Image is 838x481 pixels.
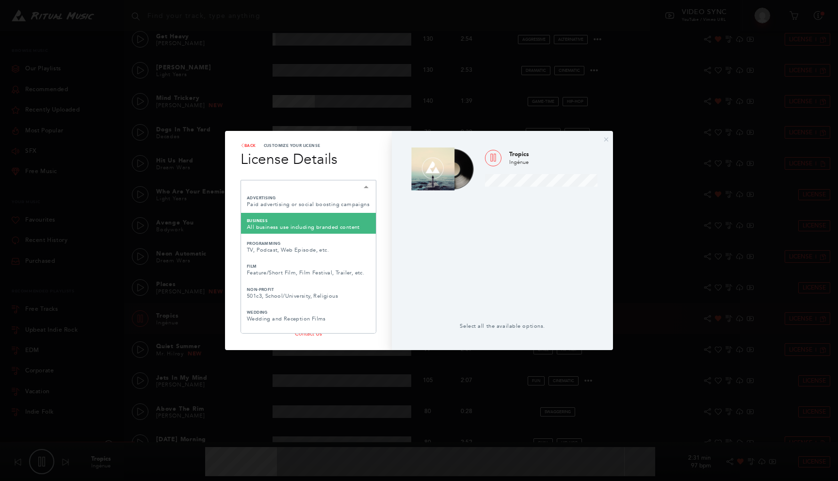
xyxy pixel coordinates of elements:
[247,240,370,247] span: Programming
[247,194,370,202] span: Advertising
[509,150,597,159] p: Tropics
[247,247,370,253] span: TV, Podcast, Web Episode, etc.
[509,159,597,167] p: Ingénue
[247,316,370,321] span: Wedding and Reception Films
[241,148,376,170] h3: License Details
[603,135,609,144] button: ×
[247,262,370,270] span: Film
[247,331,370,339] span: Personal
[247,217,370,224] span: Business
[247,286,370,293] span: Non-Profit
[247,202,370,207] span: Paid advertising or social boosting campaigns
[241,143,376,148] p: Customize your License
[247,270,370,275] span: Feature/Short Film, Film Festival, Trailer, etc.
[415,322,590,331] p: Select all the available options.
[407,143,477,194] img: Tropics
[247,224,370,230] span: All business use including branded content
[295,331,322,337] a: Contact Us
[247,308,370,316] span: Wedding
[247,293,370,299] span: 501c3, School/University, Religious
[241,143,256,148] a: back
